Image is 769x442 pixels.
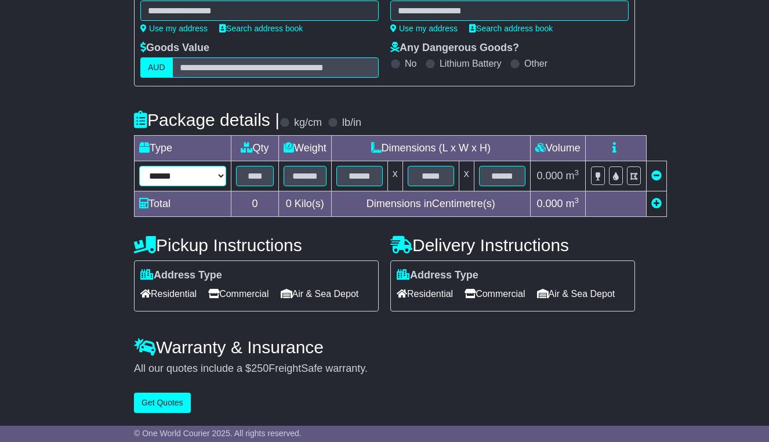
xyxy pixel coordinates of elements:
[281,285,359,303] span: Air & Sea Depot
[387,161,402,191] td: x
[134,393,191,413] button: Get Quotes
[135,191,231,217] td: Total
[405,58,416,69] label: No
[134,110,280,129] h4: Package details |
[530,136,585,161] td: Volume
[397,269,478,282] label: Address Type
[390,42,519,55] label: Any Dangerous Goods?
[134,338,635,357] h4: Warranty & Insurance
[135,136,231,161] td: Type
[390,24,458,33] a: Use my address
[651,198,662,209] a: Add new item
[134,363,635,375] div: All our quotes include a $ FreightSafe warranty.
[536,198,563,209] span: 0.000
[331,191,530,217] td: Dimensions in Centimetre(s)
[575,196,579,205] sup: 3
[208,285,269,303] span: Commercial
[575,168,579,177] sup: 3
[140,24,208,33] a: Use my address
[231,191,279,217] td: 0
[294,117,322,129] label: kg/cm
[566,170,579,182] span: m
[524,58,547,69] label: Other
[140,42,209,55] label: Goods Value
[537,285,615,303] span: Air & Sea Depot
[469,24,553,33] a: Search address book
[219,24,303,33] a: Search address book
[134,429,302,438] span: © One World Courier 2025. All rights reserved.
[331,136,530,161] td: Dimensions (L x W x H)
[397,285,453,303] span: Residential
[465,285,525,303] span: Commercial
[134,236,379,255] h4: Pickup Instructions
[390,236,635,255] h4: Delivery Instructions
[140,57,173,78] label: AUD
[140,285,197,303] span: Residential
[440,58,502,69] label: Lithium Battery
[279,191,332,217] td: Kilo(s)
[251,363,269,374] span: 250
[140,269,222,282] label: Address Type
[286,198,292,209] span: 0
[231,136,279,161] td: Qty
[459,161,474,191] td: x
[279,136,332,161] td: Weight
[566,198,579,209] span: m
[342,117,361,129] label: lb/in
[651,170,662,182] a: Remove this item
[536,170,563,182] span: 0.000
